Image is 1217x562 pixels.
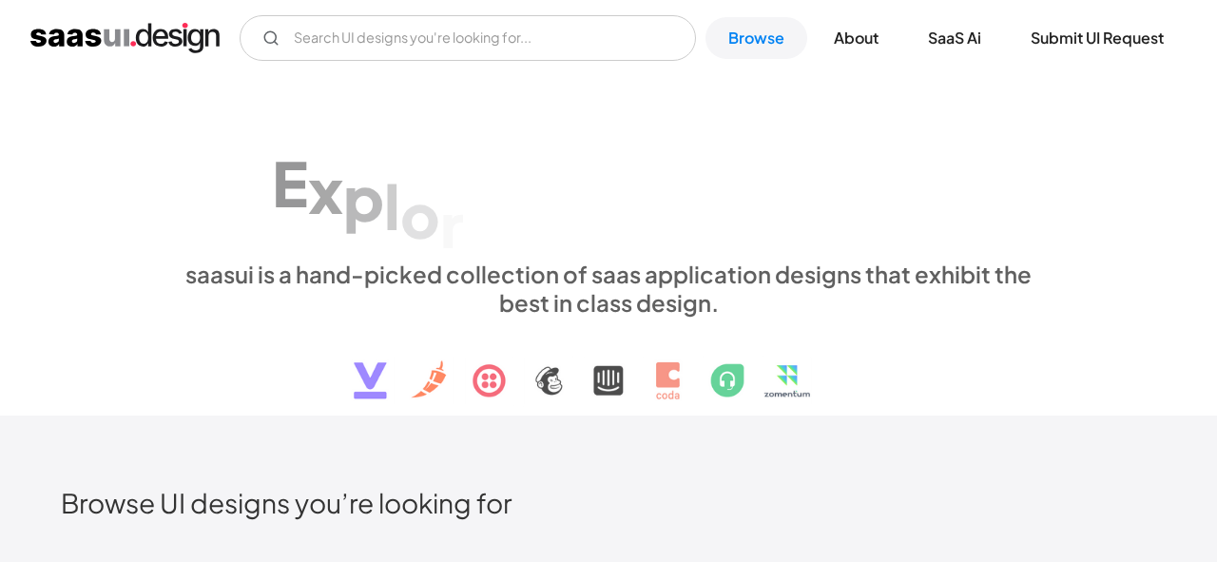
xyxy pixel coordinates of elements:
h1: Explore SaaS UI design patterns & interactions. [171,95,1046,242]
img: text, icon, saas logo [320,317,897,416]
input: Search UI designs you're looking for... [240,15,696,61]
div: x [308,153,343,226]
a: Submit UI Request [1008,17,1187,59]
a: SaaS Ai [905,17,1004,59]
div: p [343,161,384,234]
div: l [384,169,400,242]
div: saasui is a hand-picked collection of saas application designs that exhibit the best in class des... [171,260,1046,317]
form: Email Form [240,15,696,61]
div: r [440,186,464,260]
a: Browse [705,17,807,59]
a: home [30,23,220,53]
div: o [400,178,440,251]
div: E [272,145,308,219]
a: About [811,17,901,59]
h2: Browse UI designs you’re looking for [61,486,1156,519]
